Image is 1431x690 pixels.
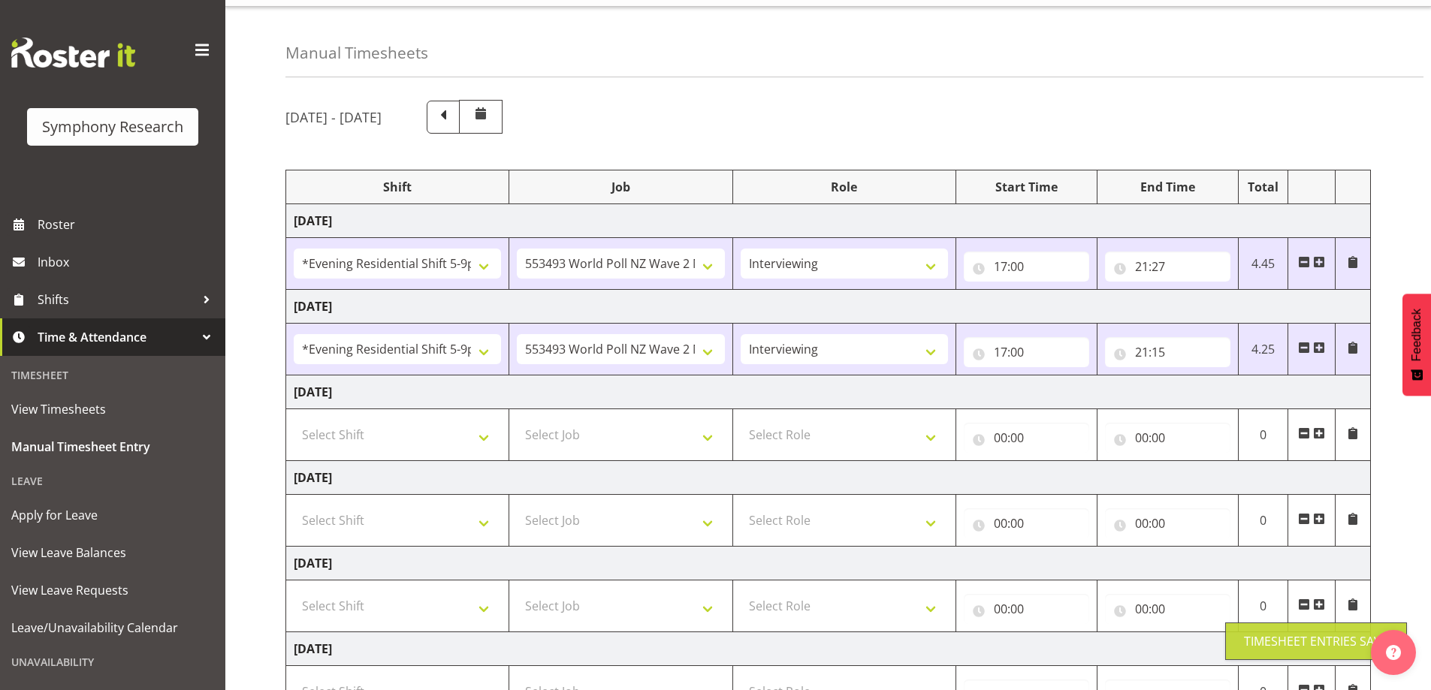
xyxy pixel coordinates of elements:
input: Click to select... [964,252,1089,282]
a: Leave/Unavailability Calendar [4,609,222,646]
span: Roster [38,213,218,236]
input: Click to select... [1105,423,1230,453]
a: Manual Timesheet Entry [4,428,222,466]
a: View Leave Balances [4,534,222,571]
span: Inbox [38,251,218,273]
span: View Leave Requests [11,579,214,601]
div: Unavailability [4,646,222,677]
input: Click to select... [964,594,1089,624]
img: Rosterit website logo [11,38,135,68]
div: End Time [1105,178,1230,196]
input: Click to select... [1105,337,1230,367]
td: [DATE] [286,547,1371,580]
a: Apply for Leave [4,496,222,534]
div: Role [741,178,948,196]
td: [DATE] [286,461,1371,495]
div: Symphony Research [42,116,183,138]
div: Timesheet Entries Save [1244,632,1388,650]
div: Leave [4,466,222,496]
h5: [DATE] - [DATE] [285,109,382,125]
td: 4.25 [1238,324,1288,375]
input: Click to select... [964,508,1089,538]
a: View Timesheets [4,390,222,428]
td: 4.45 [1238,238,1288,290]
img: help-xxl-2.png [1386,645,1401,660]
span: Leave/Unavailability Calendar [11,616,214,639]
input: Click to select... [1105,594,1230,624]
td: [DATE] [286,375,1371,409]
span: View Leave Balances [11,541,214,564]
div: Job [517,178,724,196]
span: Shifts [38,288,195,311]
a: View Leave Requests [4,571,222,609]
div: Start Time [964,178,1089,196]
button: Feedback - Show survey [1402,294,1431,396]
input: Click to select... [964,337,1089,367]
div: Total [1246,178,1281,196]
td: 0 [1238,495,1288,547]
span: Apply for Leave [11,504,214,526]
h4: Manual Timesheets [285,44,428,62]
td: [DATE] [286,632,1371,666]
input: Click to select... [1105,508,1230,538]
td: [DATE] [286,204,1371,238]
span: Feedback [1410,309,1423,361]
input: Click to select... [1105,252,1230,282]
div: Shift [294,178,501,196]
td: [DATE] [286,290,1371,324]
span: Manual Timesheet Entry [11,435,214,458]
td: 0 [1238,580,1288,632]
td: 0 [1238,409,1288,461]
span: Time & Attendance [38,326,195,348]
input: Click to select... [964,423,1089,453]
span: View Timesheets [11,398,214,420]
div: Timesheet [4,360,222,390]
